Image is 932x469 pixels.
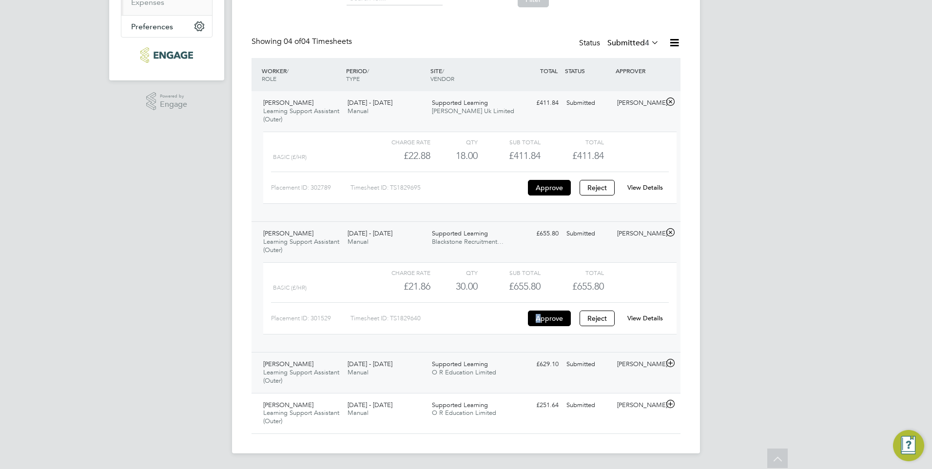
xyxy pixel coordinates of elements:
[263,409,339,425] span: Learning Support Assistant (Outer)
[613,95,664,111] div: [PERSON_NAME]
[273,154,307,160] span: Basic (£/HR)
[131,22,173,31] span: Preferences
[478,136,541,148] div: Sub Total
[287,67,289,75] span: /
[368,267,430,278] div: Charge rate
[432,107,514,115] span: [PERSON_NAME] Uk Limited
[348,360,392,368] span: [DATE] - [DATE]
[478,267,541,278] div: Sub Total
[146,92,188,111] a: Powered byEngage
[263,360,313,368] span: [PERSON_NAME]
[432,98,488,107] span: Supported Learning
[140,47,193,63] img: ncclondon-logo-retina.png
[262,75,276,82] span: ROLE
[572,150,604,161] span: £411.84
[432,229,488,237] span: Supported Learning
[350,311,525,326] div: Timesheet ID: TS1829640
[541,267,603,278] div: Total
[432,368,496,376] span: O R Education Limited
[121,47,213,63] a: Go to home page
[263,237,339,254] span: Learning Support Assistant (Outer)
[528,180,571,195] button: Approve
[563,62,613,79] div: STATUS
[252,37,354,47] div: Showing
[348,237,369,246] span: Manual
[478,148,541,164] div: £411.84
[432,237,504,246] span: Blackstone Recruitment…
[428,62,512,87] div: SITE
[263,229,313,237] span: [PERSON_NAME]
[442,67,444,75] span: /
[563,95,613,111] div: Submitted
[432,401,488,409] span: Supported Learning
[350,180,525,195] div: Timesheet ID: TS1829695
[580,311,615,326] button: Reject
[607,38,659,48] label: Submitted
[572,280,604,292] span: £655.80
[271,180,350,195] div: Placement ID: 302789
[432,360,488,368] span: Supported Learning
[893,430,924,461] button: Engage Resource Center
[528,311,571,326] button: Approve
[512,95,563,111] div: £411.84
[273,284,307,291] span: Basic (£/HR)
[430,136,478,148] div: QTY
[160,92,187,100] span: Powered by
[368,278,430,294] div: £21.86
[284,37,301,46] span: 04 of
[263,401,313,409] span: [PERSON_NAME]
[368,148,430,164] div: £22.88
[478,278,541,294] div: £655.80
[430,75,454,82] span: VENDOR
[563,226,613,242] div: Submitted
[348,368,369,376] span: Manual
[348,409,369,417] span: Manual
[346,75,360,82] span: TYPE
[271,311,350,326] div: Placement ID: 301529
[348,98,392,107] span: [DATE] - [DATE]
[430,148,478,164] div: 18.00
[613,226,664,242] div: [PERSON_NAME]
[121,16,212,37] button: Preferences
[160,100,187,109] span: Engage
[613,397,664,413] div: [PERSON_NAME]
[430,278,478,294] div: 30.00
[541,136,603,148] div: Total
[563,397,613,413] div: Submitted
[263,107,339,123] span: Learning Support Assistant (Outer)
[580,180,615,195] button: Reject
[512,226,563,242] div: £655.80
[512,356,563,372] div: £629.10
[512,397,563,413] div: £251.64
[344,62,428,87] div: PERIOD
[259,62,344,87] div: WORKER
[348,229,392,237] span: [DATE] - [DATE]
[645,38,649,48] span: 4
[563,356,613,372] div: Submitted
[627,183,663,192] a: View Details
[367,67,369,75] span: /
[579,37,661,50] div: Status
[263,368,339,385] span: Learning Support Assistant (Outer)
[627,314,663,322] a: View Details
[432,409,496,417] span: O R Education Limited
[284,37,352,46] span: 04 Timesheets
[263,98,313,107] span: [PERSON_NAME]
[348,401,392,409] span: [DATE] - [DATE]
[430,267,478,278] div: QTY
[368,136,430,148] div: Charge rate
[348,107,369,115] span: Manual
[613,62,664,79] div: APPROVER
[540,67,558,75] span: TOTAL
[613,356,664,372] div: [PERSON_NAME]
